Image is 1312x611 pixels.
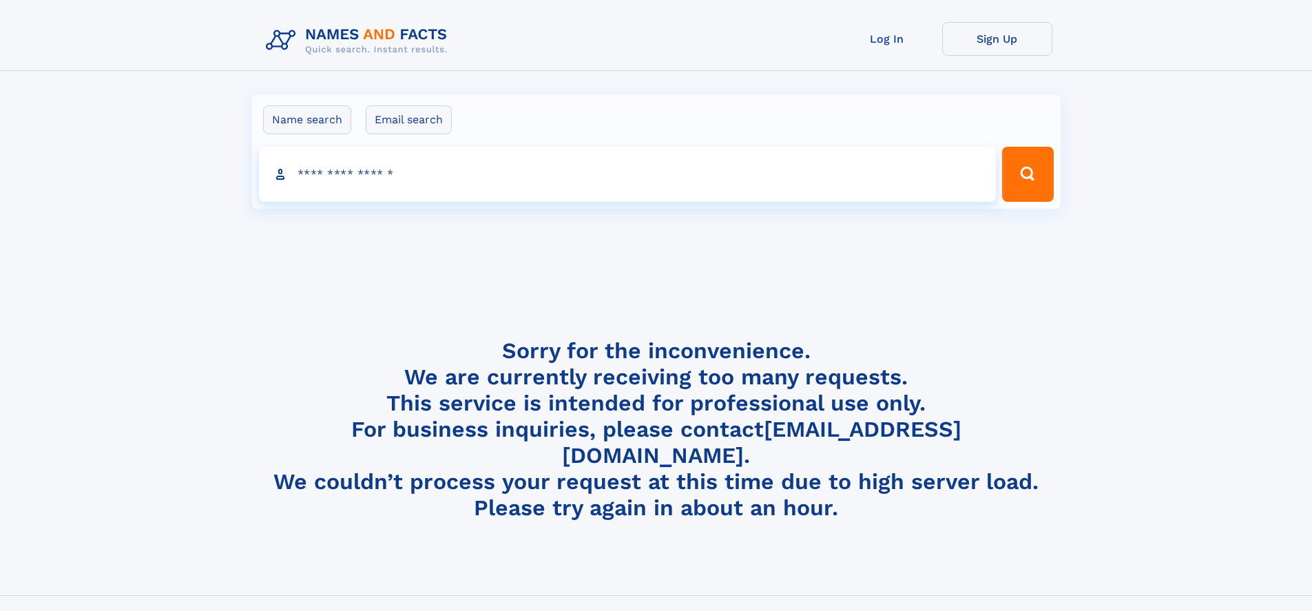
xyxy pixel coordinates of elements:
[942,22,1052,56] a: Sign Up
[562,416,961,468] a: [EMAIL_ADDRESS][DOMAIN_NAME]
[260,338,1052,521] h4: Sorry for the inconvenience. We are currently receiving too many requests. This service is intend...
[832,22,942,56] a: Log In
[366,105,452,134] label: Email search
[259,147,997,202] input: search input
[1002,147,1053,202] button: Search Button
[263,105,351,134] label: Name search
[260,22,459,59] img: Logo Names and Facts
